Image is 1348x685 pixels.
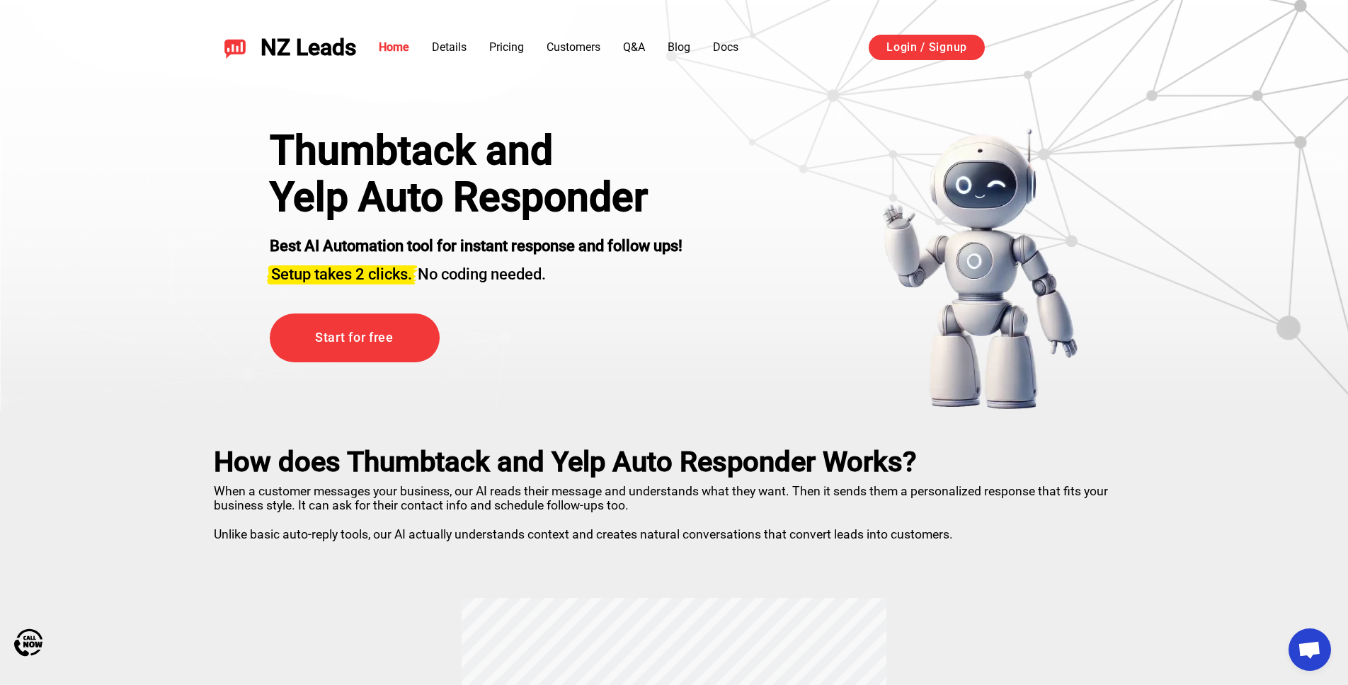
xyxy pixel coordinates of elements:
[214,478,1134,541] p: When a customer messages your business, our AI reads their message and understands what they want...
[261,35,356,61] span: NZ Leads
[1289,628,1331,671] a: Open chat
[999,33,1143,64] iframe: Sign in with Google Button
[14,628,42,657] img: Call Now
[270,174,682,221] h1: Yelp Auto Responder
[489,40,524,54] a: Pricing
[623,40,645,54] a: Q&A
[432,40,467,54] a: Details
[869,35,985,60] a: Login / Signup
[214,446,1134,478] h2: How does Thumbtack and Yelp Auto Responder Works?
[881,127,1079,410] img: yelp bot
[270,313,440,362] a: Start for free
[270,257,682,285] h3: No coding needed.
[270,237,682,255] strong: Best AI Automation tool for instant response and follow ups!
[668,40,690,54] a: Blog
[713,40,738,54] a: Docs
[547,40,600,54] a: Customers
[271,265,412,283] span: Setup takes 2 clicks.
[224,36,246,59] img: NZ Leads logo
[379,40,409,54] a: Home
[270,127,682,174] div: Thumbtack and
